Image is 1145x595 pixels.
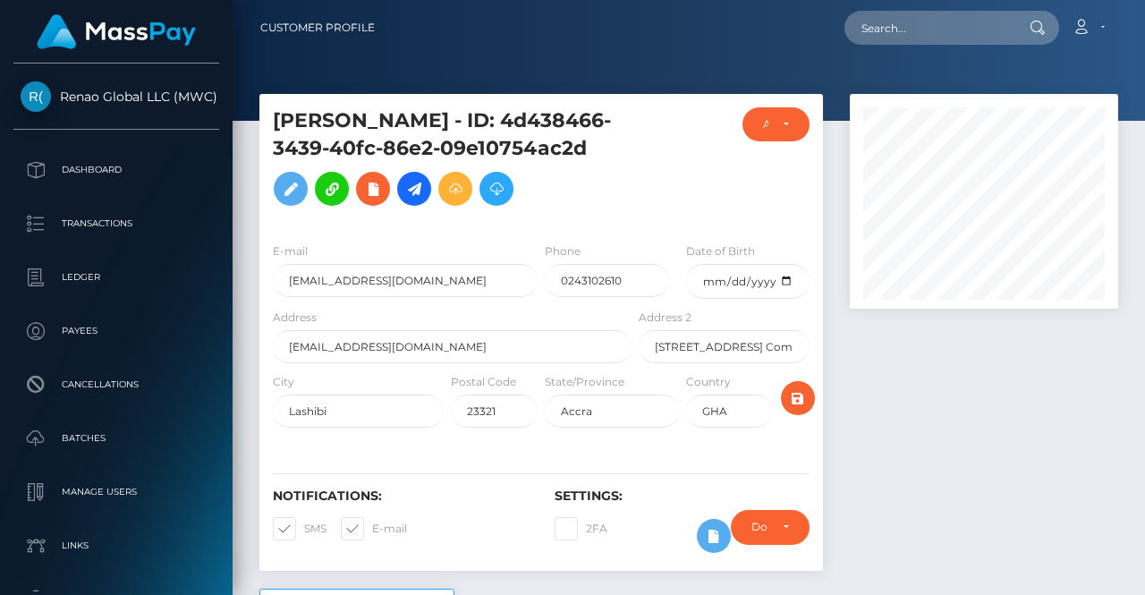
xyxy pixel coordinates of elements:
div: Do not require [751,520,768,534]
a: Manage Users [13,470,219,514]
a: Ledger [13,255,219,300]
a: Transactions [13,201,219,246]
a: Dashboard [13,148,219,192]
a: Links [13,523,219,568]
img: MassPay Logo [37,14,196,49]
span: Renao Global LLC (MWC) [13,89,219,105]
a: Initiate Payout [397,172,431,206]
label: 2FA [555,517,607,540]
p: Dashboard [21,157,212,183]
h6: Settings: [555,489,810,504]
a: Batches [13,416,219,461]
label: Postal Code [451,374,516,390]
p: Payees [21,318,212,344]
input: Search... [844,11,1013,45]
label: Address 2 [639,310,691,326]
a: Cancellations [13,362,219,407]
p: Cancellations [21,371,212,398]
p: Manage Users [21,479,212,506]
label: Address [273,310,317,326]
h6: Notifications: [273,489,528,504]
p: Links [21,532,212,559]
a: Payees [13,309,219,353]
label: Date of Birth [686,243,755,259]
label: Country [686,374,731,390]
img: Renao Global LLC (MWC) [21,81,51,112]
div: ACTIVE [763,117,768,132]
button: Do not require [731,510,810,544]
label: Phone [545,243,581,259]
p: Batches [21,425,212,452]
button: ACTIVE [742,107,810,141]
p: Transactions [21,210,212,237]
label: E-mail [341,517,407,540]
label: E-mail [273,243,308,259]
p: Ledger [21,264,212,291]
h5: [PERSON_NAME] - ID: 4d438466-3439-40fc-86e2-09e10754ac2d [273,107,622,215]
label: SMS [273,517,327,540]
label: State/Province [545,374,624,390]
label: City [273,374,294,390]
a: Customer Profile [260,9,375,47]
